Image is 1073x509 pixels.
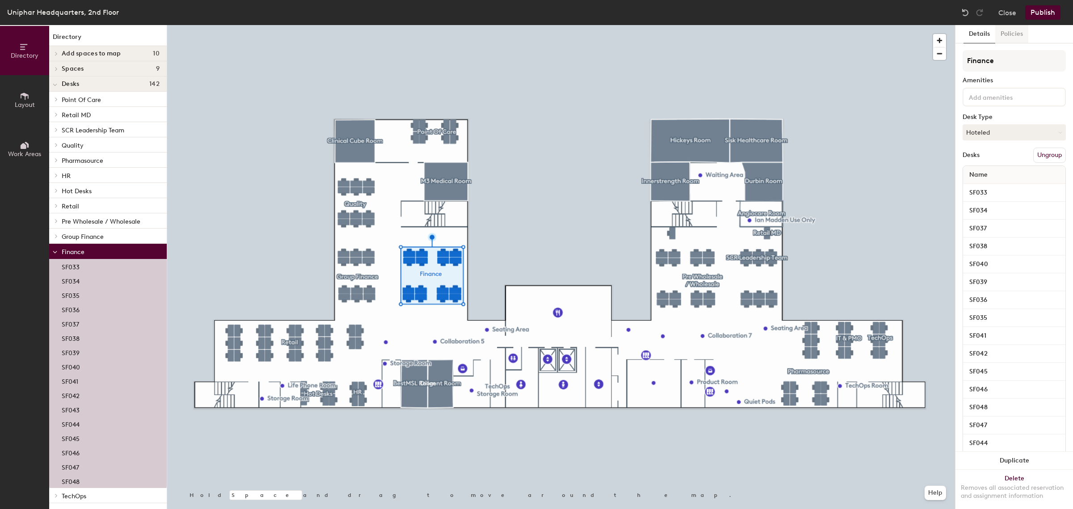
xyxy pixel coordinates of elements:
[62,81,79,88] span: Desks
[49,32,167,46] h1: Directory
[963,114,1066,121] div: Desk Type
[153,50,160,57] span: 10
[62,304,80,314] p: SF036
[1025,5,1060,20] button: Publish
[62,248,84,256] span: Finance
[8,150,41,158] span: Work Areas
[62,233,104,241] span: Group Finance
[15,101,35,109] span: Layout
[965,312,1064,324] input: Unnamed desk
[998,5,1016,20] button: Close
[62,50,121,57] span: Add spaces to map
[62,275,80,285] p: SF034
[965,240,1064,253] input: Unnamed desk
[965,294,1064,306] input: Unnamed desk
[62,187,92,195] span: Hot Desks
[11,52,38,59] span: Directory
[62,111,91,119] span: Retail MD
[62,289,80,300] p: SF035
[62,475,80,486] p: SF048
[963,124,1066,140] button: Hoteled
[62,142,84,149] span: Quality
[955,452,1073,470] button: Duplicate
[965,222,1064,235] input: Unnamed desk
[62,96,101,104] span: Point Of Care
[975,8,984,17] img: Redo
[62,347,80,357] p: SF039
[62,203,79,210] span: Retail
[149,81,160,88] span: 142
[62,261,80,271] p: SF033
[963,152,980,159] div: Desks
[965,401,1064,414] input: Unnamed desk
[62,418,80,428] p: SF044
[62,404,80,414] p: SF043
[62,433,80,443] p: SF045
[967,91,1048,102] input: Add amenities
[1033,148,1066,163] button: Ungroup
[62,218,140,225] span: Pre Wholesale / Wholesale
[965,348,1064,360] input: Unnamed desk
[965,419,1064,432] input: Unnamed desk
[961,8,970,17] img: Undo
[62,332,80,343] p: SF038
[62,127,124,134] span: SCR Leadership Team
[965,187,1064,199] input: Unnamed desk
[925,486,946,500] button: Help
[995,25,1028,43] button: Policies
[62,375,78,386] p: SF041
[965,167,992,183] span: Name
[961,484,1068,500] div: Removes all associated reservation and assignment information
[955,470,1073,509] button: DeleteRemoves all associated reservation and assignment information
[965,365,1064,378] input: Unnamed desk
[62,361,80,371] p: SF040
[965,383,1064,396] input: Unnamed desk
[963,25,995,43] button: Details
[62,172,71,180] span: HR
[7,7,119,18] div: Uniphar Headquarters, 2nd Floor
[62,157,103,165] span: Pharmasource
[965,258,1064,271] input: Unnamed desk
[62,447,80,457] p: SF046
[965,204,1064,217] input: Unnamed desk
[62,461,79,471] p: SF047
[62,390,80,400] p: SF042
[965,330,1064,342] input: Unnamed desk
[62,318,79,328] p: SF037
[62,492,86,500] span: TechOps
[965,437,1064,450] input: Unnamed desk
[965,276,1064,288] input: Unnamed desk
[62,65,84,72] span: Spaces
[156,65,160,72] span: 9
[963,77,1066,84] div: Amenities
